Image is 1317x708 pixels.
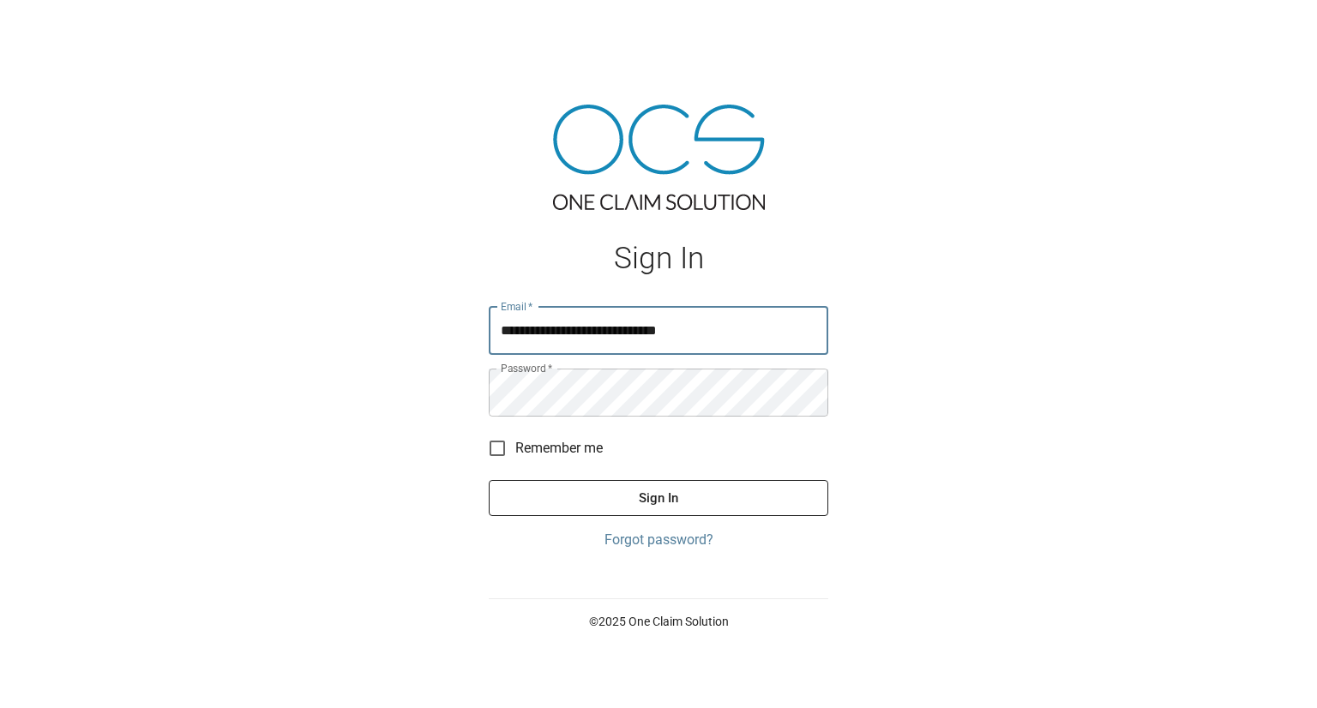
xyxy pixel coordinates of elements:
[515,438,603,459] span: Remember me
[489,241,828,276] h1: Sign In
[21,10,89,45] img: ocs-logo-white-transparent.png
[501,361,552,375] label: Password
[489,480,828,516] button: Sign In
[489,613,828,630] p: © 2025 One Claim Solution
[501,299,533,314] label: Email
[489,530,828,550] a: Forgot password?
[553,105,765,210] img: ocs-logo-tra.png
